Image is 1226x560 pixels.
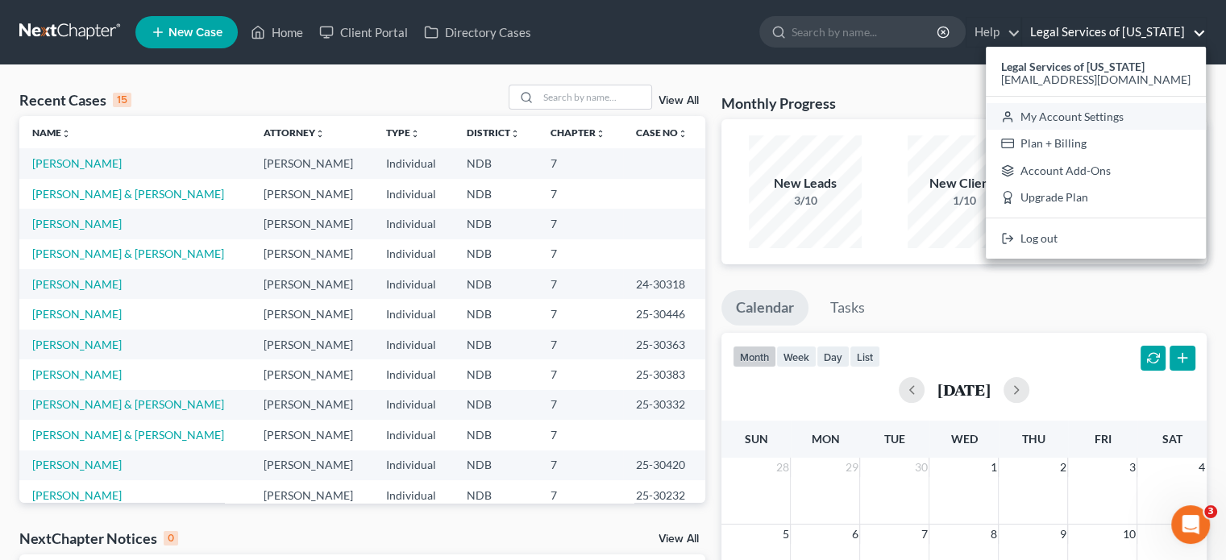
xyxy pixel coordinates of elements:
td: 7 [538,239,623,269]
a: [PERSON_NAME] [32,307,122,321]
td: NDB [454,239,538,269]
a: [PERSON_NAME] [32,277,122,291]
span: [EMAIL_ADDRESS][DOMAIN_NAME] [1001,73,1191,86]
span: Mon [811,432,839,446]
i: unfold_more [410,129,420,139]
td: NDB [454,450,538,480]
td: 7 [538,269,623,299]
a: [PERSON_NAME] & [PERSON_NAME] [32,187,224,201]
a: [PERSON_NAME] & [PERSON_NAME] [32,428,224,442]
td: Individual [373,359,454,389]
div: 15 [113,93,131,107]
a: [PERSON_NAME] [32,488,122,502]
td: [PERSON_NAME] [251,269,373,299]
a: Chapterunfold_more [551,127,605,139]
td: Individual [373,209,454,239]
span: 9 [1058,525,1067,544]
td: Individual [373,148,454,178]
div: Recent Cases [19,90,131,110]
td: [PERSON_NAME] [251,239,373,269]
td: [PERSON_NAME] [251,179,373,209]
td: 7 [538,420,623,450]
span: 5 [780,525,790,544]
button: day [817,346,850,367]
strong: Legal Services of [US_STATE] [1001,60,1145,73]
button: list [850,346,880,367]
input: Search by name... [792,17,939,47]
a: Help [966,18,1020,47]
div: New Leads [749,174,862,193]
span: Fri [1094,432,1111,446]
a: [PERSON_NAME] [32,367,122,381]
a: [PERSON_NAME] & [PERSON_NAME] [32,247,224,260]
a: Case Nounfold_more [636,127,688,139]
td: Individual [373,269,454,299]
td: 25-30383 [623,359,705,389]
td: Individual [373,450,454,480]
button: week [776,346,817,367]
span: Wed [950,432,977,446]
div: 1/10 [908,193,1020,209]
span: 28 [774,458,790,477]
input: Search by name... [538,85,651,109]
span: 4 [1197,458,1207,477]
td: 7 [538,330,623,359]
td: NDB [454,148,538,178]
i: unfold_more [61,129,71,139]
a: Calendar [721,290,808,326]
td: [PERSON_NAME] [251,390,373,420]
i: unfold_more [510,129,520,139]
a: Account Add-Ons [986,157,1206,185]
td: Individual [373,390,454,420]
td: NDB [454,299,538,329]
td: [PERSON_NAME] [251,359,373,389]
td: Individual [373,420,454,450]
a: My Account Settings [986,103,1206,131]
a: Upgrade Plan [986,185,1206,212]
td: 7 [538,179,623,209]
h3: Monthly Progress [721,93,836,113]
button: month [733,346,776,367]
span: 3 [1204,505,1217,518]
i: unfold_more [596,129,605,139]
a: View All [659,533,699,545]
a: Plan + Billing [986,130,1206,157]
span: Sat [1162,432,1182,446]
h2: [DATE] [937,381,991,398]
span: 30 [912,458,929,477]
td: [PERSON_NAME] [251,209,373,239]
div: 0 [164,531,178,545]
td: NDB [454,390,538,420]
td: NDB [454,330,538,359]
td: NDB [454,420,538,450]
td: Individual [373,330,454,359]
td: 7 [538,390,623,420]
span: 1 [988,458,998,477]
td: 7 [538,480,623,510]
td: 7 [538,359,623,389]
a: Client Portal [311,18,416,47]
td: NDB [454,359,538,389]
td: [PERSON_NAME] [251,299,373,329]
span: 10 [1120,525,1137,544]
td: [PERSON_NAME] [251,480,373,510]
span: New Case [168,27,222,39]
td: [PERSON_NAME] [251,148,373,178]
i: unfold_more [678,129,688,139]
td: 7 [538,209,623,239]
td: NDB [454,269,538,299]
a: Districtunfold_more [467,127,520,139]
div: New Clients [908,174,1020,193]
td: 25-30420 [623,450,705,480]
span: Sun [744,432,767,446]
td: [PERSON_NAME] [251,420,373,450]
span: 3 [1127,458,1137,477]
a: Legal Services of [US_STATE] [1022,18,1206,47]
span: 29 [843,458,859,477]
a: [PERSON_NAME] [32,338,122,351]
a: Tasks [816,290,879,326]
span: Tue [884,432,905,446]
a: Attorneyunfold_more [264,127,325,139]
td: 25-30446 [623,299,705,329]
a: Home [243,18,311,47]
